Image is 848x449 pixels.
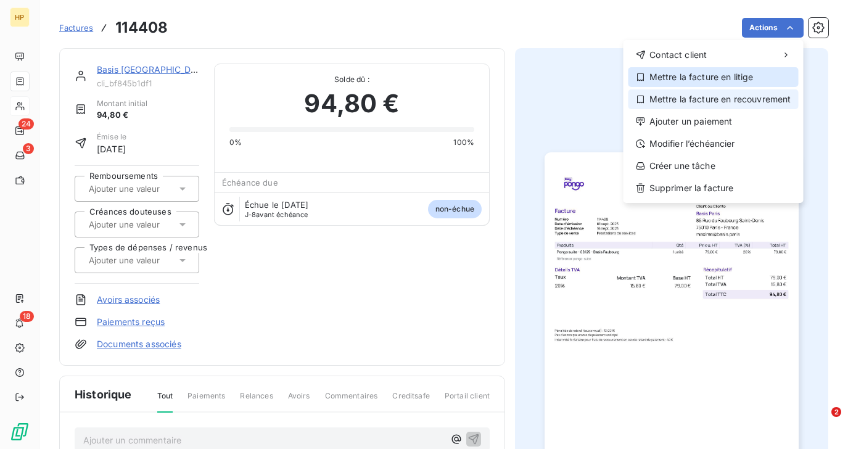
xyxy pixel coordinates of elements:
div: Supprimer la facture [628,178,799,198]
iframe: Intercom live chat [806,407,836,437]
span: Contact client [649,49,707,61]
div: Mettre la facture en recouvrement [628,89,799,109]
div: Actions [624,40,804,203]
div: Mettre la facture en litige [628,67,799,87]
span: 2 [831,407,841,417]
div: Créer une tâche [628,156,799,176]
div: Ajouter un paiement [628,112,799,131]
div: Modifier l’échéancier [628,134,799,154]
